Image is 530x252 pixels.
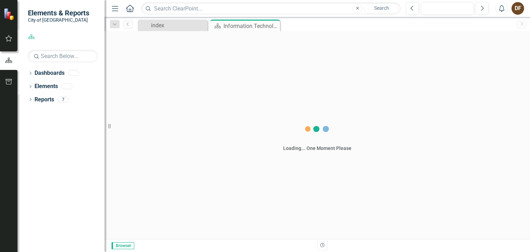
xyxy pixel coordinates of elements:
div: Loading... One Moment Please [283,145,351,152]
a: Reports [35,96,54,104]
button: DF [512,2,524,15]
a: Dashboards [35,69,65,77]
div: Information Technology Dashboard [224,22,278,30]
a: index [139,21,206,30]
a: Elements [35,82,58,91]
span: Search [374,5,389,11]
span: Browser [112,242,134,249]
input: Search Below... [28,50,98,62]
button: Search [364,3,399,13]
div: 7 [58,96,69,102]
div: index [151,21,206,30]
input: Search ClearPoint... [141,2,401,15]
